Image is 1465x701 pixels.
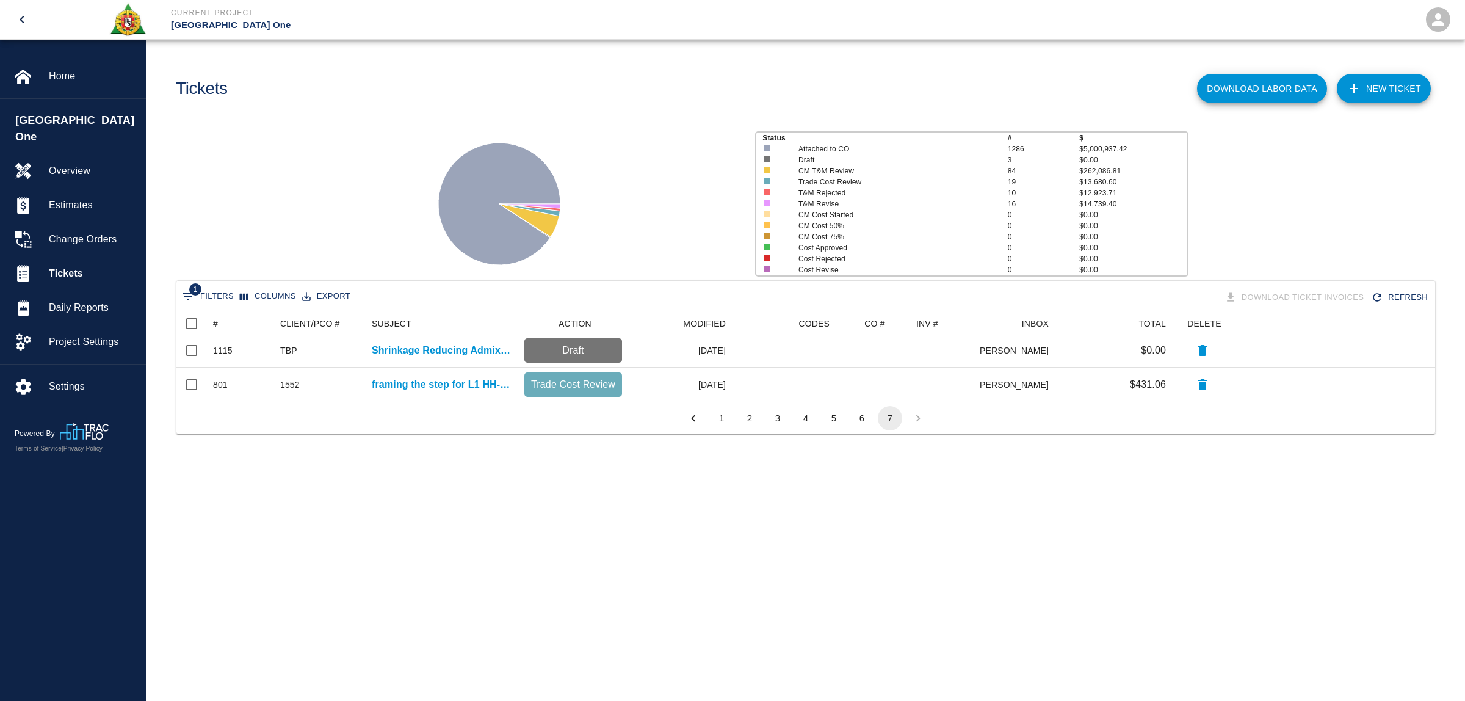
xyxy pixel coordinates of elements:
p: $0.00 [1141,343,1166,358]
p: Current Project [171,7,798,18]
button: Go to page 2 [737,406,762,430]
a: NEW TICKET [1337,74,1431,103]
div: MODIFIED [683,314,726,333]
p: CM T&M Review [798,165,987,176]
p: $0.00 [1079,220,1187,231]
p: $0.00 [1079,264,1187,275]
nav: pagination navigation [679,406,932,430]
button: Download Labor Data [1197,74,1327,103]
p: Draft [529,343,617,358]
button: page 7 [878,406,902,430]
p: $ [1079,133,1187,143]
p: Powered By [15,428,60,439]
div: [PERSON_NAME] [980,333,1055,368]
a: Shrinkage Reducing Admixtures (SRA Mix) pours Ticket #2 [372,343,512,358]
p: Cost Approved [798,242,987,253]
div: CODES [798,314,830,333]
div: # [213,314,218,333]
div: TOTAL [1055,314,1172,333]
p: $14,739.40 [1079,198,1187,209]
p: 1286 [1008,143,1080,154]
span: | [62,445,63,452]
span: Tickets [49,266,136,281]
img: Roger & Sons Concrete [109,2,146,37]
p: $5,000,937.42 [1079,143,1187,154]
p: 16 [1008,198,1080,209]
p: 0 [1008,209,1080,220]
div: CLIENT/PCO # [280,314,340,333]
iframe: Chat Widget [1404,642,1465,701]
div: CO # [836,314,910,333]
button: Refresh [1369,287,1433,308]
a: Privacy Policy [63,445,103,452]
div: SUBJECT [372,314,411,333]
div: 801 [213,379,228,391]
div: [DATE] [628,368,732,402]
p: 0 [1008,242,1080,253]
button: Export [299,287,353,306]
button: Go to page 6 [850,406,874,430]
button: Show filters [179,287,237,307]
p: [GEOGRAPHIC_DATA] One [171,18,798,32]
div: CODES [732,314,836,333]
p: Status [762,133,1007,143]
div: INV # [916,314,938,333]
p: $0.00 [1079,242,1187,253]
a: framing the step for L1 HH-S4 spot Network 3. [372,377,512,392]
div: MODIFIED [628,314,732,333]
p: $0.00 [1079,154,1187,165]
p: $0.00 [1079,209,1187,220]
div: SUBJECT [366,314,518,333]
p: CM Cost 75% [798,231,987,242]
div: 1552 [280,379,300,391]
p: $431.06 [1130,377,1166,392]
div: [DATE] [628,333,732,368]
p: T&M Rejected [798,187,987,198]
div: ACTION [559,314,591,333]
span: Estimates [49,198,136,212]
p: T&M Revise [798,198,987,209]
div: DELETE [1172,314,1233,333]
p: Cost Rejected [798,253,987,264]
div: INBOX [980,314,1055,333]
p: 0 [1008,264,1080,275]
span: Settings [49,379,136,394]
div: Tickets download in groups of 15 [1222,287,1369,308]
span: [GEOGRAPHIC_DATA] One [15,112,140,145]
p: Attached to CO [798,143,987,154]
p: 3 [1008,154,1080,165]
div: CO # [864,314,884,333]
div: CLIENT/PCO # [274,314,366,333]
p: 0 [1008,231,1080,242]
h1: Tickets [176,79,228,99]
div: # [207,314,274,333]
p: 0 [1008,253,1080,264]
p: 10 [1008,187,1080,198]
p: 84 [1008,165,1080,176]
button: Go to page 4 [794,406,818,430]
p: Draft [798,154,987,165]
p: Cost Revise [798,264,987,275]
span: 1 [189,283,201,296]
button: Select columns [237,287,299,306]
span: Change Orders [49,232,136,247]
span: Project Settings [49,335,136,349]
div: INV # [910,314,980,333]
button: Go to previous page [681,406,706,430]
div: TBP [280,344,297,357]
button: Go to page 1 [709,406,734,430]
div: Refresh the list [1369,287,1433,308]
p: $12,923.71 [1079,187,1187,198]
p: Trade Cost Review [529,377,617,392]
span: Daily Reports [49,300,136,315]
span: Home [49,69,136,84]
p: $262,086.81 [1079,165,1187,176]
p: $0.00 [1079,253,1187,264]
p: # [1008,133,1080,143]
div: DELETE [1187,314,1221,333]
img: TracFlo [60,423,109,440]
p: 19 [1008,176,1080,187]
